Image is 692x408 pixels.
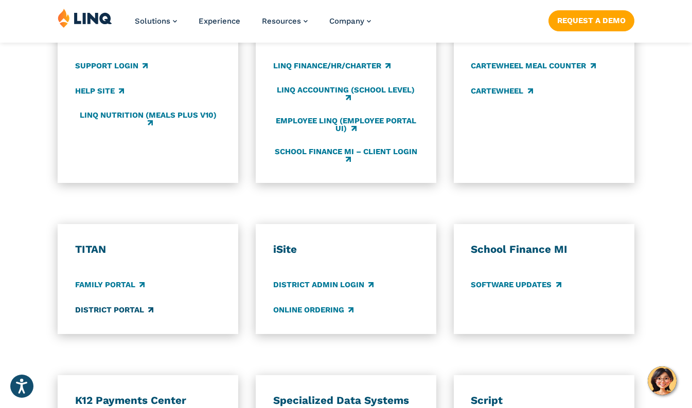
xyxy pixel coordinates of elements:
a: Support Login [75,60,148,71]
a: Request a Demo [548,10,634,31]
a: LINQ Finance/HR/Charter [273,60,391,71]
a: LINQ Nutrition (Meals Plus v10) [75,110,221,127]
h3: Specialized Data Systems [273,394,419,407]
a: Software Updates [471,279,561,290]
a: Online Ordering [273,304,353,316]
a: Resources [262,16,308,26]
button: Hello, have a question? Let’s chat. [648,366,677,395]
a: School Finance MI – Client Login [273,147,419,164]
a: CARTEWHEEL Meal Counter [471,60,595,71]
img: LINQ | K‑12 Software [58,8,112,28]
a: Solutions [135,16,177,26]
nav: Primary Navigation [135,8,371,42]
h3: School Finance MI [471,243,617,256]
h3: Script [471,394,617,407]
a: Company [329,16,371,26]
a: LINQ Accounting (school level) [273,85,419,102]
span: Company [329,16,364,26]
a: District Portal [75,304,153,316]
nav: Button Navigation [548,8,634,31]
a: Employee LINQ (Employee Portal UI) [273,116,419,133]
h3: iSite [273,243,419,256]
span: Solutions [135,16,170,26]
a: District Admin Login [273,279,374,290]
a: Help Site [75,85,124,97]
a: Experience [199,16,240,26]
h3: K12 Payments Center [75,394,221,407]
a: Family Portal [75,279,145,290]
span: Resources [262,16,301,26]
h3: TITAN [75,243,221,256]
a: CARTEWHEEL [471,85,533,97]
